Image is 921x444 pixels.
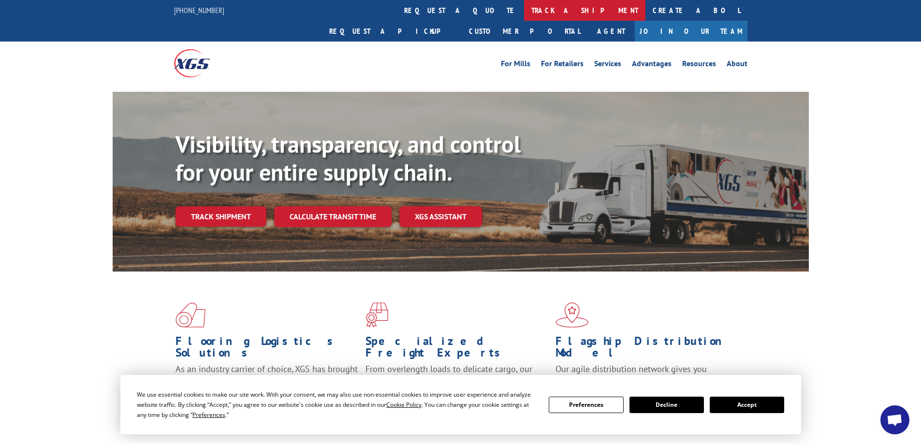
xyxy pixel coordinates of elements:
[462,21,587,42] a: Customer Portal
[880,405,909,434] div: Open chat
[635,21,747,42] a: Join Our Team
[629,397,704,413] button: Decline
[120,375,801,434] div: Cookie Consent Prompt
[587,21,635,42] a: Agent
[632,60,672,71] a: Advantages
[501,60,530,71] a: For Mills
[365,335,548,363] h1: Specialized Freight Experts
[556,302,589,328] img: xgs-icon-flagship-distribution-model-red
[175,363,358,398] span: As an industry carrier of choice, XGS has brought innovation and dedication to flooring logistics...
[192,411,225,419] span: Preferences
[175,302,205,328] img: xgs-icon-total-supply-chain-intelligence-red
[365,363,548,406] p: From overlength loads to delicate cargo, our experienced staff knows the best way to move your fr...
[727,60,747,71] a: About
[274,206,392,227] a: Calculate transit time
[541,60,584,71] a: For Retailers
[174,5,224,15] a: [PHONE_NUMBER]
[386,401,422,409] span: Cookie Policy
[682,60,716,71] a: Resources
[175,335,358,363] h1: Flooring Logistics Solutions
[365,302,388,328] img: xgs-icon-focused-on-flooring-red
[399,206,482,227] a: XGS ASSISTANT
[175,129,521,187] b: Visibility, transparency, and control for your entire supply chain.
[710,397,784,413] button: Accept
[322,21,462,42] a: Request a pickup
[137,389,537,420] div: We use essential cookies to make our site work. With your consent, we may also use non-essential ...
[556,363,733,386] span: Our agile distribution network gives you nationwide inventory management on demand.
[175,206,266,227] a: Track shipment
[594,60,621,71] a: Services
[556,335,738,363] h1: Flagship Distribution Model
[549,397,623,413] button: Preferences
